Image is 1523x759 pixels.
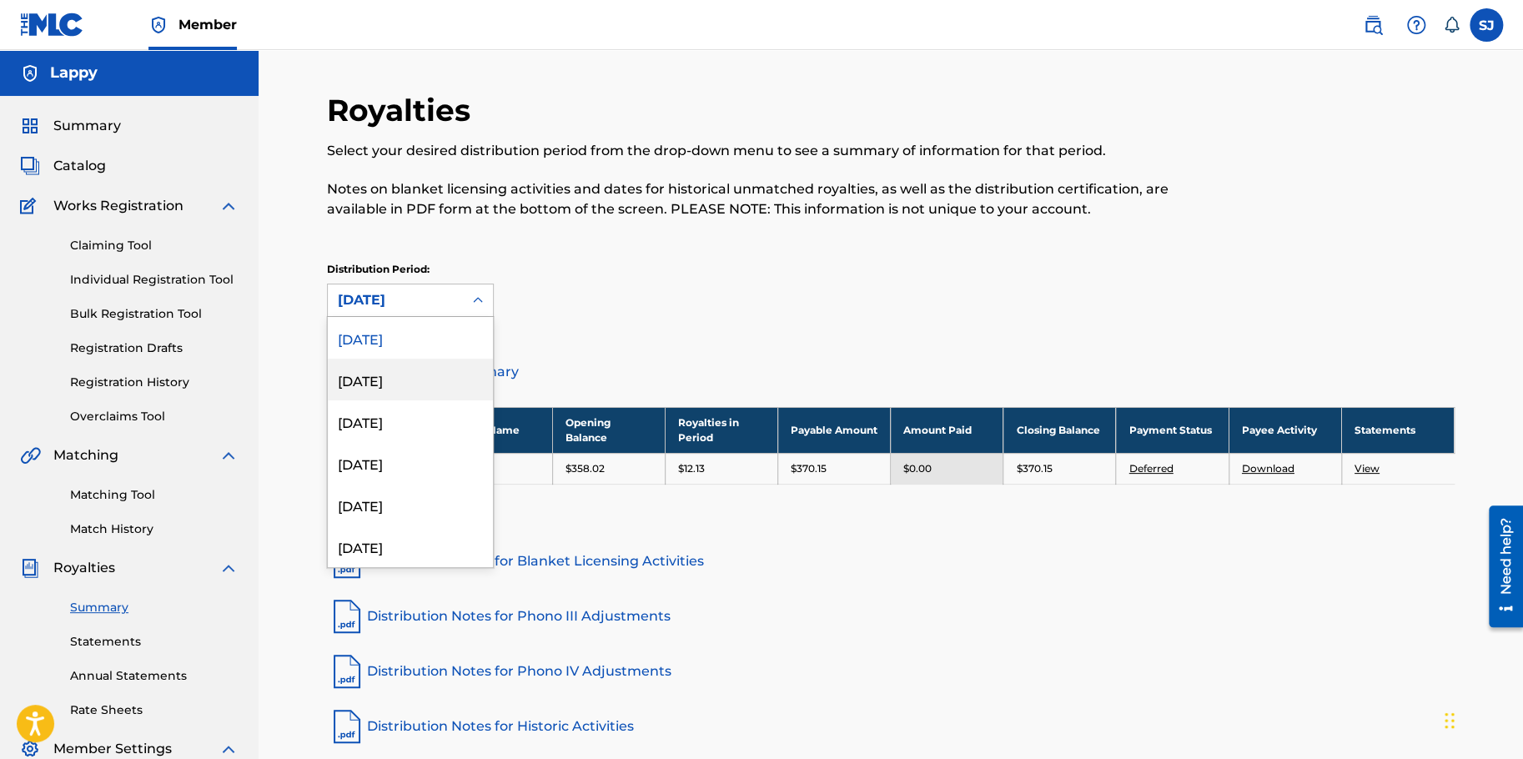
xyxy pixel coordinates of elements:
[1341,407,1454,453] th: Statements
[20,116,40,136] img: Summary
[219,196,239,216] img: expand
[1229,407,1341,453] th: Payee Activity
[219,739,239,759] img: expand
[327,541,1455,581] a: Distribution Notes for Blanket Licensing Activities
[327,179,1195,219] p: Notes on blanket licensing activities and dates for historical unmatched royalties, as well as th...
[1128,462,1173,475] a: Deferred
[440,453,552,484] td: Lappy
[70,237,239,254] a: Claiming Tool
[53,558,115,578] span: Royalties
[665,407,777,453] th: Royalties in Period
[1440,679,1523,759] div: 채팅 위젯
[552,407,665,453] th: Opening Balance
[328,400,493,442] div: [DATE]
[50,63,98,83] h5: Lappy
[1003,407,1116,453] th: Closing Balance
[1242,462,1294,475] a: Download
[1016,461,1052,476] p: $370.15
[178,15,237,34] span: Member
[891,407,1003,453] th: Amount Paid
[1363,15,1383,35] img: search
[219,445,239,465] img: expand
[1355,462,1380,475] a: View
[53,116,121,136] span: Summary
[53,445,118,465] span: Matching
[1443,17,1460,33] div: Notifications
[20,739,40,759] img: Member Settings
[327,596,367,636] img: pdf
[327,596,1455,636] a: Distribution Notes for Phono III Adjustments
[1406,15,1426,35] img: help
[70,633,239,651] a: Statements
[1356,8,1390,42] a: Public Search
[778,407,891,453] th: Payable Amount
[903,461,932,476] p: $0.00
[327,706,1455,746] a: Distribution Notes for Historic Activities
[1476,500,1523,634] iframe: Resource Center
[70,599,239,616] a: Summary
[327,92,479,129] h2: Royalties
[328,317,493,359] div: [DATE]
[440,407,552,453] th: Payee Name
[20,558,40,578] img: Royalties
[70,520,239,538] a: Match History
[20,63,40,83] img: Accounts
[70,374,239,391] a: Registration History
[70,271,239,289] a: Individual Registration Tool
[327,352,1455,392] a: Distribution Summary
[219,558,239,578] img: expand
[338,290,453,310] div: [DATE]
[1116,407,1229,453] th: Payment Status
[70,339,239,357] a: Registration Drafts
[70,667,239,685] a: Annual Statements
[53,739,172,759] span: Member Settings
[1470,8,1503,42] div: User Menu
[327,706,367,746] img: pdf
[20,116,121,136] a: SummarySummary
[20,445,41,465] img: Matching
[148,15,168,35] img: Top Rightsholder
[20,196,42,216] img: Works Registration
[678,461,705,476] p: $12.13
[327,262,494,277] p: Distribution Period:
[1445,696,1455,746] div: 드래그
[327,651,367,691] img: pdf
[327,651,1455,691] a: Distribution Notes for Phono IV Adjustments
[328,525,493,567] div: [DATE]
[565,461,605,476] p: $358.02
[70,701,239,719] a: Rate Sheets
[791,461,827,476] p: $370.15
[20,156,40,176] img: Catalog
[20,13,84,37] img: MLC Logo
[53,196,183,216] span: Works Registration
[328,359,493,400] div: [DATE]
[70,486,239,504] a: Matching Tool
[328,442,493,484] div: [DATE]
[1400,8,1433,42] div: Help
[53,156,106,176] span: Catalog
[327,141,1195,161] p: Select your desired distribution period from the drop-down menu to see a summary of information f...
[20,156,106,176] a: CatalogCatalog
[1440,679,1523,759] iframe: Chat Widget
[70,408,239,425] a: Overclaims Tool
[328,484,493,525] div: [DATE]
[70,305,239,323] a: Bulk Registration Tool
